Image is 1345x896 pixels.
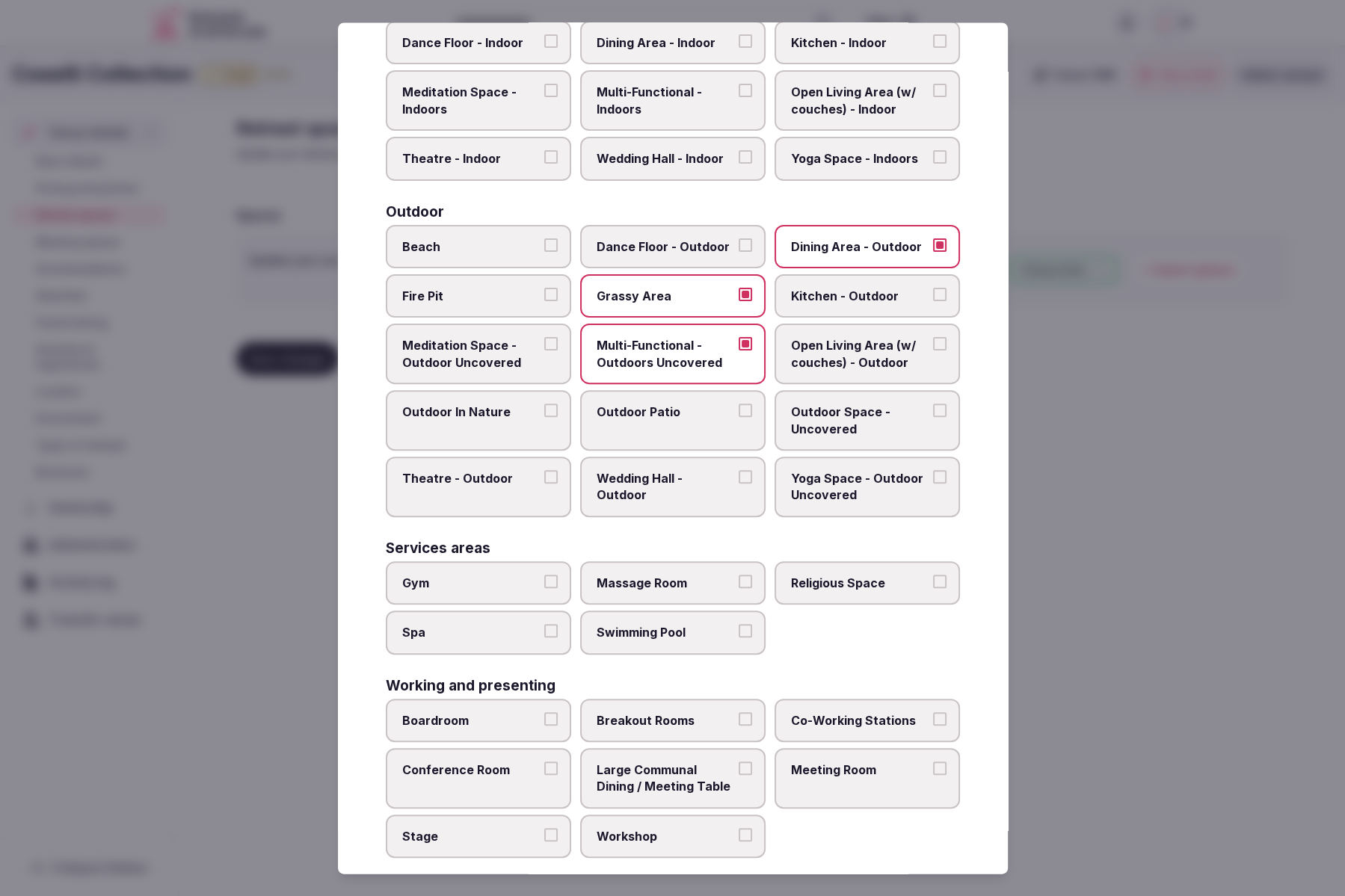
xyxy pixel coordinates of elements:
span: Kitchen - Outdoor [791,288,929,304]
span: Boardroom [402,712,540,729]
span: Grassy Area [597,288,734,304]
span: Meeting Room [791,761,929,778]
button: Outdoor Space - Uncovered [933,404,947,418]
span: Massage Room [597,575,734,591]
span: Meditation Space - Indoors [402,84,540,118]
button: Multi-Functional - Indoors [739,84,752,98]
span: Outdoor Patio [597,404,734,421]
button: Fire Pit [544,288,558,301]
span: Large Communal Dining / Meeting Table [597,761,734,795]
span: Dining Area - Outdoor [791,238,929,255]
span: Conference Room [402,761,540,778]
button: Yoga Space - Indoors [933,151,947,164]
button: Workshop [739,828,752,841]
button: Kitchen - Indoor [933,35,947,49]
button: Stage [544,828,558,841]
button: Wedding Hall - Outdoor [739,470,752,483]
span: Theatre - Indoor [402,151,540,167]
h3: Services areas [386,541,490,555]
button: Outdoor Patio [739,404,752,418]
button: Religious Space [933,575,947,588]
span: Meditation Space - Outdoor Uncovered [402,338,540,371]
span: Multi-Functional - Indoors [597,84,734,118]
span: Yoga Space - Indoors [791,151,929,167]
button: Breakout Rooms [739,712,752,726]
span: Dance Floor - Outdoor [597,238,734,255]
span: Open Living Area (w/ couches) - Outdoor [791,338,929,371]
button: Meeting Room [933,761,947,775]
button: Beach [544,238,558,252]
span: Gym [402,575,540,591]
span: Workshop [597,828,734,844]
button: Co-Working Stations [933,712,947,726]
button: Dining Area - Indoor [739,35,752,49]
span: Spa [402,625,540,641]
button: Grassy Area [739,288,752,301]
span: Wedding Hall - Outdoor [597,470,734,504]
span: Multi-Functional - Outdoors Uncovered [597,338,734,371]
span: Religious Space [791,575,929,591]
span: Outdoor In Nature [402,404,540,421]
button: Swimming Pool [739,625,752,638]
button: Meditation Space - Indoors [544,84,558,98]
span: Co-Working Stations [791,712,929,729]
button: Spa [544,625,558,638]
button: Conference Room [544,761,558,775]
button: Kitchen - Outdoor [933,288,947,301]
button: Dance Floor - Outdoor [739,238,752,252]
button: Open Living Area (w/ couches) - Indoor [933,84,947,98]
h3: Working and presenting [386,679,555,693]
span: Dining Area - Indoor [597,35,734,52]
button: Massage Room [739,575,752,588]
span: Wedding Hall - Indoor [597,151,734,167]
button: Meditation Space - Outdoor Uncovered [544,338,558,351]
button: Theatre - Outdoor [544,470,558,483]
button: Open Living Area (w/ couches) - Outdoor [933,338,947,351]
button: Boardroom [544,712,558,726]
button: Gym [544,575,558,588]
span: Dance Floor - Indoor [402,35,540,52]
button: Dance Floor - Indoor [544,35,558,49]
span: Breakout Rooms [597,712,734,729]
h3: Outdoor [386,205,444,219]
button: Wedding Hall - Indoor [739,151,752,164]
button: Large Communal Dining / Meeting Table [739,761,752,775]
span: Open Living Area (w/ couches) - Indoor [791,84,929,118]
span: Fire Pit [402,288,540,304]
span: Beach [402,238,540,255]
span: Swimming Pool [597,625,734,641]
button: Multi-Functional - Outdoors Uncovered [739,338,752,351]
span: Kitchen - Indoor [791,35,929,52]
button: Dining Area - Outdoor [933,238,947,252]
span: Theatre - Outdoor [402,470,540,486]
span: Outdoor Space - Uncovered [791,404,929,438]
span: Yoga Space - Outdoor Uncovered [791,470,929,504]
button: Outdoor In Nature [544,404,558,418]
button: Yoga Space - Outdoor Uncovered [933,470,947,483]
button: Theatre - Indoor [544,151,558,164]
span: Stage [402,828,540,844]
